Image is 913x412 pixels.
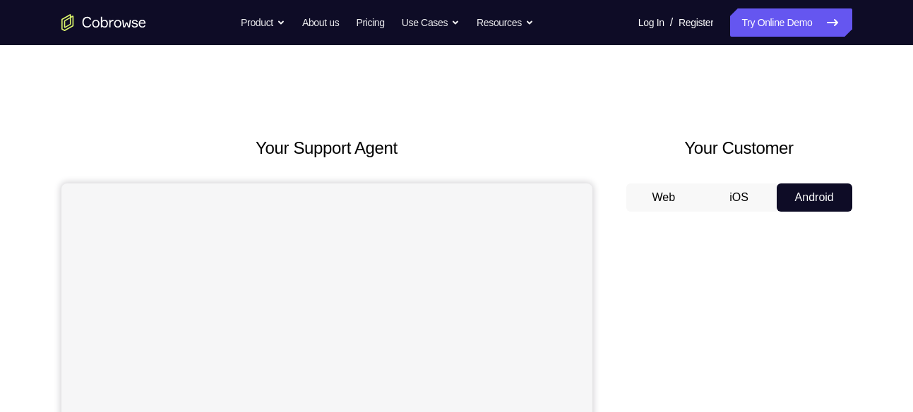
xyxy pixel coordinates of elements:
button: iOS [701,183,777,212]
a: About us [302,8,339,37]
a: Register [679,8,713,37]
button: Resources [477,8,534,37]
a: Go to the home page [61,14,146,31]
span: / [670,14,673,31]
h2: Your Customer [626,135,852,161]
button: Product [241,8,285,37]
h2: Your Support Agent [61,135,592,161]
a: Pricing [356,8,384,37]
button: Web [626,183,702,212]
a: Try Online Demo [730,8,852,37]
button: Android [777,183,852,212]
a: Log In [638,8,664,37]
button: Use Cases [402,8,460,37]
